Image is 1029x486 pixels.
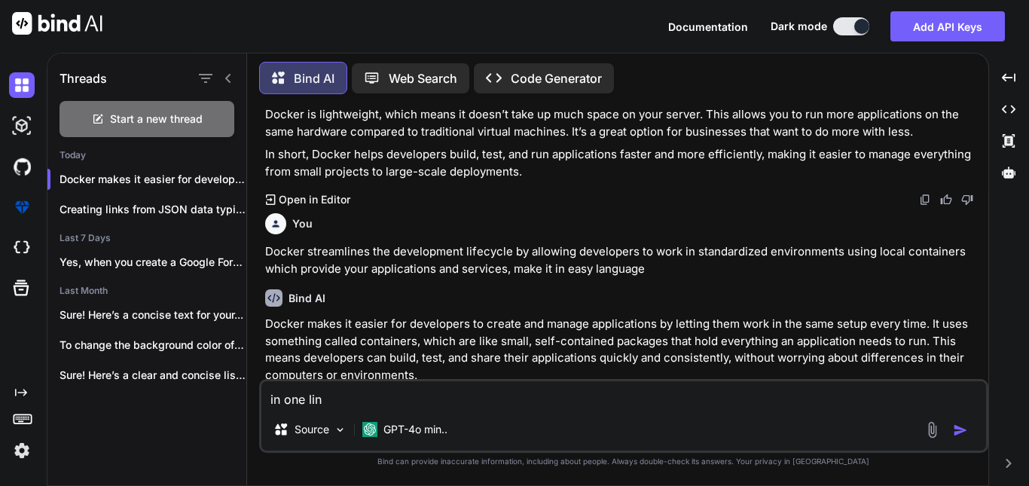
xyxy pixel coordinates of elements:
[279,192,350,207] p: Open in Editor
[771,19,827,34] span: Dark mode
[295,422,329,437] p: Source
[940,194,952,206] img: like
[261,381,986,408] textarea: in one lin
[110,112,203,127] span: Start a new thread
[924,421,941,439] img: attachment
[60,172,246,187] p: Docker makes it easier for developers to...
[334,423,347,436] img: Pick Models
[9,72,35,98] img: darkChat
[919,194,931,206] img: copy
[60,307,246,322] p: Sure! Here’s a concise text for your...
[9,194,35,220] img: premium
[668,19,748,35] button: Documentation
[265,316,985,384] p: Docker makes it easier for developers to create and manage applications by letting them work in t...
[383,422,447,437] p: GPT-4o min..
[265,146,985,180] p: In short, Docker helps developers build, test, and run applications faster and more efficiently, ...
[47,149,246,161] h2: Today
[953,423,968,438] img: icon
[9,154,35,179] img: githubDark
[389,69,457,87] p: Web Search
[9,235,35,261] img: cloudideIcon
[265,106,985,140] p: Docker is lightweight, which means it doesn’t take up much space on your server. This allows you ...
[294,69,334,87] p: Bind AI
[9,438,35,463] img: settings
[60,255,246,270] p: Yes, when you create a Google Form,...
[60,202,246,217] p: Creating links from JSON data typically involves...
[47,285,246,297] h2: Last Month
[47,232,246,244] h2: Last 7 Days
[9,113,35,139] img: darkAi-studio
[60,69,107,87] h1: Threads
[362,422,377,437] img: GPT-4o mini
[60,338,246,353] p: To change the background color of the...
[511,69,602,87] p: Code Generator
[265,243,985,277] p: Docker streamlines the development lifecycle by allowing developers to work in standardized envir...
[60,368,246,383] p: Sure! Here’s a clear and concise list...
[668,20,748,33] span: Documentation
[12,12,102,35] img: Bind AI
[289,291,325,306] h6: Bind AI
[890,11,1005,41] button: Add API Keys
[292,216,313,231] h6: You
[961,194,973,206] img: dislike
[259,456,988,467] p: Bind can provide inaccurate information, including about people. Always double-check its answers....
